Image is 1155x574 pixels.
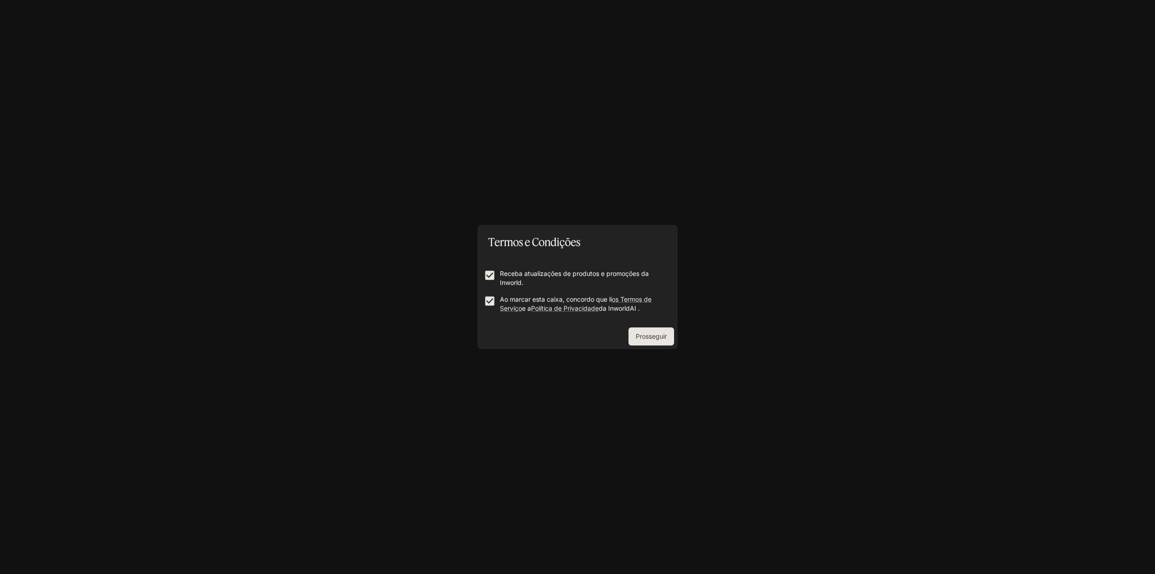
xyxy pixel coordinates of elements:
[599,304,640,312] font: da InworldAI .
[636,332,667,340] font: Prosseguir
[500,270,649,286] font: Receba atualizações de produtos e promoções da Inworld.
[531,304,599,312] a: Política de Privacidade
[628,327,674,345] button: Prosseguir
[488,235,580,249] font: Termos e Condições
[500,295,612,303] font: Ao marcar esta caixa, concordo que li
[522,304,531,312] font: e a
[500,295,651,312] a: os Termos de Serviço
